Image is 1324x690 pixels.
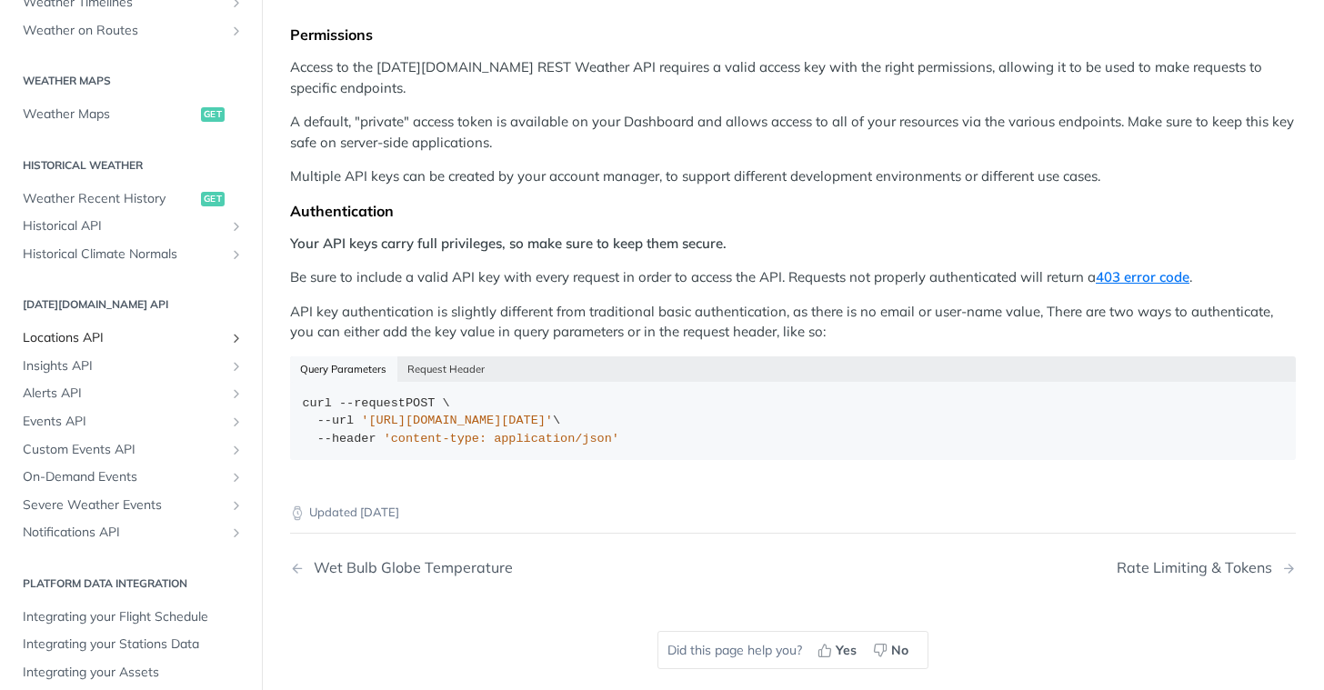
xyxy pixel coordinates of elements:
h2: [DATE][DOMAIN_NAME] API [14,296,248,313]
div: Permissions [290,25,1296,44]
a: Previous Page: Wet Bulb Globe Temperature [290,559,721,576]
span: Weather Maps [23,105,196,124]
button: Show subpages for Locations API [229,331,244,345]
p: Updated [DATE] [290,504,1296,522]
h2: Weather Maps [14,73,248,89]
div: Wet Bulb Globe Temperature [305,559,513,576]
button: Request Header [397,356,496,382]
span: Weather Recent History [23,190,196,208]
span: Historical Climate Normals [23,245,225,264]
div: Rate Limiting & Tokens [1117,559,1281,576]
button: Show subpages for On-Demand Events [229,470,244,485]
a: On-Demand EventsShow subpages for On-Demand Events [14,464,248,491]
div: Authentication [290,202,1296,220]
span: Events API [23,413,225,431]
span: Locations API [23,329,225,347]
a: Weather Recent Historyget [14,185,248,213]
a: Next Page: Rate Limiting & Tokens [1117,559,1296,576]
span: --url [317,414,355,427]
a: Events APIShow subpages for Events API [14,408,248,435]
p: Access to the [DATE][DOMAIN_NAME] REST Weather API requires a valid access key with the right per... [290,57,1296,98]
a: Integrating your Stations Data [14,631,248,658]
span: Yes [836,641,857,660]
span: Custom Events API [23,441,225,459]
a: Integrating your Flight Schedule [14,604,248,631]
span: '[URL][DOMAIN_NAME][DATE]' [361,414,553,427]
div: Did this page help you? [657,631,928,669]
span: Alerts API [23,385,225,403]
button: Show subpages for Insights API [229,359,244,374]
p: Multiple API keys can be created by your account manager, to support different development enviro... [290,166,1296,187]
strong: Your API keys carry full privileges, so make sure to keep them secure. [290,235,727,252]
span: On-Demand Events [23,468,225,486]
button: Show subpages for Weather on Routes [229,24,244,38]
button: Show subpages for Alerts API [229,386,244,401]
nav: Pagination Controls [290,541,1296,595]
span: get [201,107,225,122]
span: Integrating your Flight Schedule [23,608,244,626]
span: Integrating your Stations Data [23,635,244,654]
p: A default, "private" access token is available on your Dashboard and allows access to all of your... [290,112,1296,153]
a: Insights APIShow subpages for Insights API [14,353,248,380]
a: Alerts APIShow subpages for Alerts API [14,380,248,407]
button: Yes [811,636,867,664]
h2: Platform DATA integration [14,575,248,592]
a: Historical APIShow subpages for Historical API [14,213,248,240]
button: Show subpages for Severe Weather Events [229,498,244,513]
button: No [867,636,918,664]
span: 'content-type: application/json' [384,432,619,445]
a: Notifications APIShow subpages for Notifications API [14,519,248,546]
span: No [891,641,908,660]
span: Weather on Routes [23,22,225,40]
button: Show subpages for Custom Events API [229,443,244,457]
button: Show subpages for Notifications API [229,525,244,540]
p: Be sure to include a valid API key with every request in order to access the API. Requests not pr... [290,267,1296,288]
span: curl [303,396,332,410]
a: Historical Climate NormalsShow subpages for Historical Climate Normals [14,241,248,268]
a: Weather Mapsget [14,101,248,128]
a: Locations APIShow subpages for Locations API [14,325,248,352]
span: Insights API [23,357,225,375]
a: Custom Events APIShow subpages for Custom Events API [14,436,248,464]
span: --header [317,432,376,445]
span: Severe Weather Events [23,496,225,515]
button: Show subpages for Historical API [229,219,244,234]
h2: Historical Weather [14,157,248,174]
span: Notifications API [23,524,225,542]
button: Show subpages for Historical Climate Normals [229,247,244,262]
a: 403 error code [1096,268,1189,285]
div: POST \ \ [303,395,1284,448]
span: --request [339,396,406,410]
a: Integrating your Assets [14,659,248,686]
a: Weather on RoutesShow subpages for Weather on Routes [14,17,248,45]
span: Integrating your Assets [23,664,244,682]
span: get [201,192,225,206]
p: API key authentication is slightly different from traditional basic authentication, as there is n... [290,302,1296,343]
button: Show subpages for Events API [229,415,244,429]
a: Severe Weather EventsShow subpages for Severe Weather Events [14,492,248,519]
span: Historical API [23,217,225,235]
